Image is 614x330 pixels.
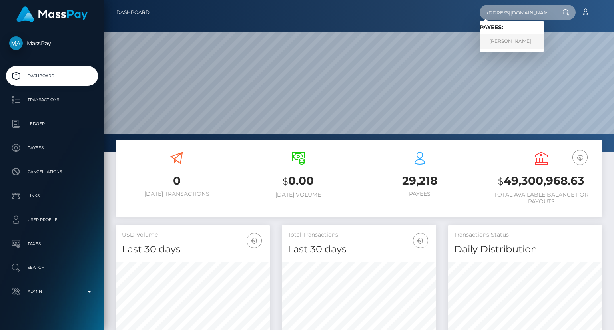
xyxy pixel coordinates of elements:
p: Links [9,190,95,202]
h6: Total Available Balance for Payouts [486,191,596,205]
p: Ledger [9,118,95,130]
p: Transactions [9,94,95,106]
a: Dashboard [6,66,98,86]
a: Dashboard [116,4,150,21]
p: User Profile [9,214,95,226]
h6: [DATE] Volume [243,191,353,198]
input: Search... [480,5,555,20]
h3: 0 [122,173,231,189]
a: Admin [6,282,98,302]
img: MassPay [9,36,23,50]
a: Links [6,186,98,206]
h6: Payees [365,191,474,197]
h4: Daily Distribution [454,243,596,256]
h6: [DATE] Transactions [122,191,231,197]
img: MassPay Logo [16,6,88,22]
h4: Last 30 days [122,243,264,256]
h6: Payees: [480,24,544,31]
a: Ledger [6,114,98,134]
a: Taxes [6,234,98,254]
span: MassPay [6,40,98,47]
a: User Profile [6,210,98,230]
h3: 49,300,968.63 [486,173,596,189]
small: $ [498,176,504,187]
p: Payees [9,142,95,154]
p: Search [9,262,95,274]
a: Payees [6,138,98,158]
h4: Last 30 days [288,243,430,256]
p: Cancellations [9,166,95,178]
p: Dashboard [9,70,95,82]
h3: 29,218 [365,173,474,189]
h5: USD Volume [122,231,264,239]
p: Taxes [9,238,95,250]
h5: Transactions Status [454,231,596,239]
small: $ [283,176,288,187]
h5: Total Transactions [288,231,430,239]
a: Transactions [6,90,98,110]
a: [PERSON_NAME] [480,34,544,49]
p: Admin [9,286,95,298]
h3: 0.00 [243,173,353,189]
a: Cancellations [6,162,98,182]
a: Search [6,258,98,278]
